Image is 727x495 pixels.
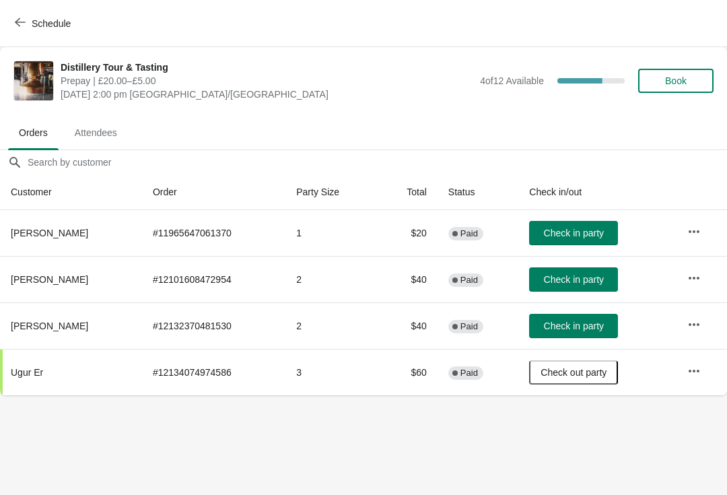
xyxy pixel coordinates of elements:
[285,256,378,302] td: 2
[541,367,607,378] span: Check out party
[460,228,478,239] span: Paid
[378,174,438,210] th: Total
[518,174,677,210] th: Check in/out
[378,256,438,302] td: $40
[638,69,714,93] button: Book
[142,210,285,256] td: # 11965647061370
[142,256,285,302] td: # 12101608472954
[378,302,438,349] td: $40
[11,367,43,378] span: Ugur Er
[438,174,518,210] th: Status
[64,121,128,145] span: Attendees
[142,302,285,349] td: # 12132370481530
[665,75,687,86] span: Book
[11,274,88,285] span: [PERSON_NAME]
[7,11,81,36] button: Schedule
[378,210,438,256] td: $20
[11,321,88,331] span: [PERSON_NAME]
[11,228,88,238] span: [PERSON_NAME]
[529,360,618,385] button: Check out party
[27,150,727,174] input: Search by customer
[8,121,59,145] span: Orders
[61,88,473,101] span: [DATE] 2:00 pm [GEOGRAPHIC_DATA]/[GEOGRAPHIC_DATA]
[142,349,285,395] td: # 12134074974586
[544,228,604,238] span: Check in party
[460,321,478,332] span: Paid
[285,174,378,210] th: Party Size
[285,210,378,256] td: 1
[460,368,478,378] span: Paid
[378,349,438,395] td: $60
[142,174,285,210] th: Order
[14,61,53,100] img: Distillery Tour & Tasting
[480,75,544,86] span: 4 of 12 Available
[61,61,473,74] span: Distillery Tour & Tasting
[544,321,604,331] span: Check in party
[529,314,618,338] button: Check in party
[544,274,604,285] span: Check in party
[61,74,473,88] span: Prepay | £20.00–£5.00
[529,221,618,245] button: Check in party
[460,275,478,286] span: Paid
[529,267,618,292] button: Check in party
[32,18,71,29] span: Schedule
[285,302,378,349] td: 2
[285,349,378,395] td: 3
